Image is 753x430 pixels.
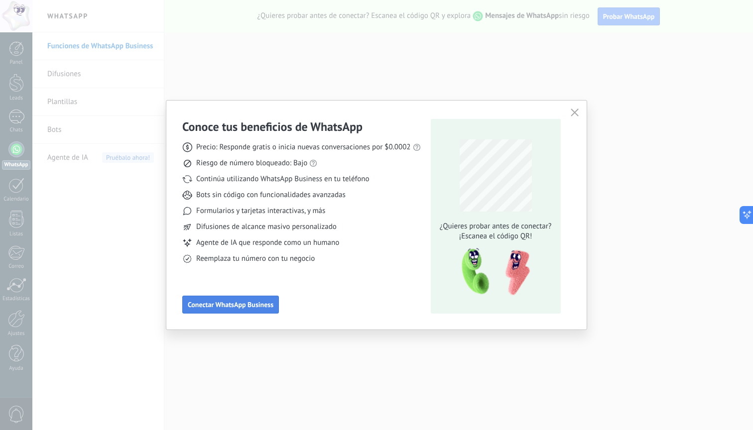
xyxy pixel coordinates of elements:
[437,221,554,231] span: ¿Quieres probar antes de conectar?
[453,245,532,299] img: qr-pic-1x.png
[196,174,369,184] span: Continúa utilizando WhatsApp Business en tu teléfono
[196,158,307,168] span: Riesgo de número bloqueado: Bajo
[437,231,554,241] span: ¡Escanea el código QR!
[196,190,346,200] span: Bots sin código con funcionalidades avanzadas
[182,119,363,134] h3: Conoce tus beneficios de WhatsApp
[196,238,339,248] span: Agente de IA que responde como un humano
[196,206,325,216] span: Formularios y tarjetas interactivas, y más
[196,222,337,232] span: Difusiones de alcance masivo personalizado
[188,301,273,308] span: Conectar WhatsApp Business
[182,296,279,314] button: Conectar WhatsApp Business
[196,142,411,152] span: Precio: Responde gratis o inicia nuevas conversaciones por $0.0002
[196,254,315,264] span: Reemplaza tu número con tu negocio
